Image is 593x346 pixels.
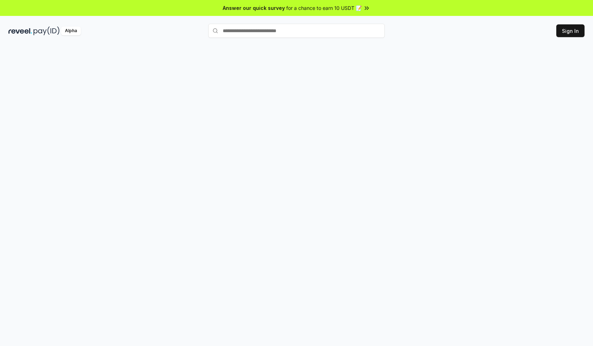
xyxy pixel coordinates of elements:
[8,27,32,35] img: reveel_dark
[34,27,60,35] img: pay_id
[556,24,585,37] button: Sign In
[223,4,285,12] span: Answer our quick survey
[61,27,81,35] div: Alpha
[286,4,362,12] span: for a chance to earn 10 USDT 📝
